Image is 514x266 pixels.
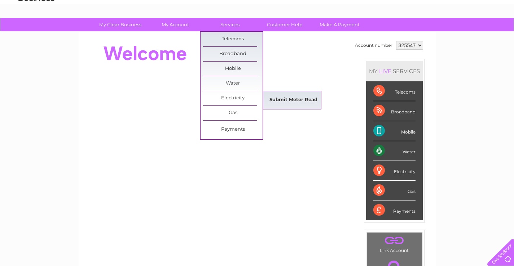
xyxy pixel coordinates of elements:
a: Contact [466,31,484,36]
div: Water [373,141,416,161]
a: Broadband [203,47,263,61]
a: 0333 014 3131 [378,4,428,13]
a: Services [200,18,260,31]
a: Telecoms [425,31,447,36]
div: Payments [373,200,416,220]
div: Electricity [373,161,416,181]
div: Mobile [373,121,416,141]
a: Water [203,76,263,91]
div: MY SERVICES [366,61,423,81]
a: Gas [203,106,263,120]
div: Broadband [373,101,416,121]
a: Blog [451,31,462,36]
a: Submit Meter Read [264,93,323,107]
a: . [369,234,420,247]
a: Payments [203,122,263,137]
div: Telecoms [373,81,416,101]
div: Clear Business is a trading name of Verastar Limited (registered in [GEOGRAPHIC_DATA] No. 3667643... [87,4,428,35]
a: Water [387,31,401,36]
a: My Account [145,18,205,31]
div: Gas [373,181,416,200]
a: Log out [491,31,508,36]
a: Energy [405,31,421,36]
td: Account number [353,39,394,51]
img: logo.png [18,19,55,41]
a: Mobile [203,62,263,76]
div: LIVE [378,68,393,75]
a: Telecoms [203,32,263,46]
td: Link Account [366,232,422,255]
a: Make A Payment [310,18,369,31]
a: Electricity [203,91,263,105]
a: My Clear Business [91,18,150,31]
a: Customer Help [255,18,315,31]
